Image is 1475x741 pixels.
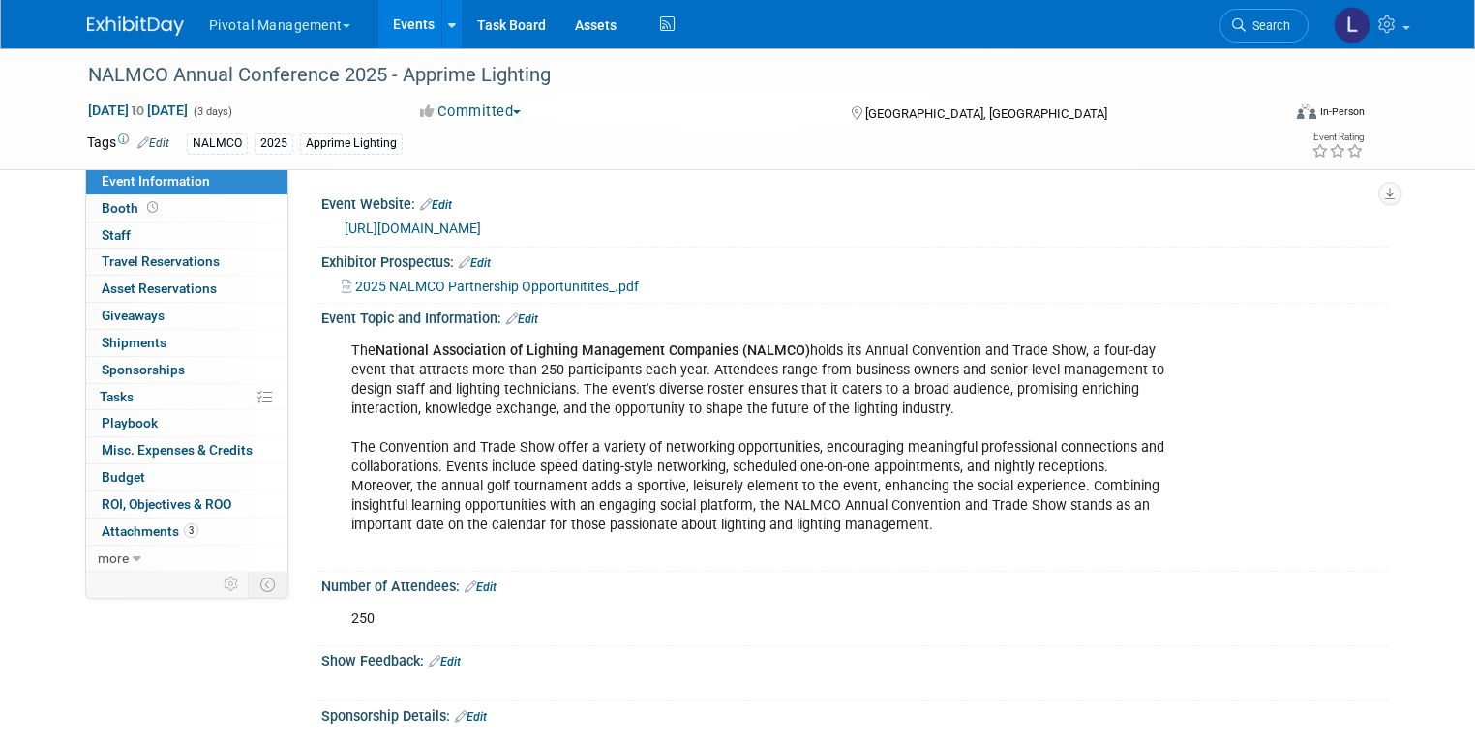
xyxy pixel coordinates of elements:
div: Event Rating [1311,133,1364,142]
a: more [86,546,287,572]
a: Playbook [86,410,287,436]
a: Edit [465,580,497,594]
span: Sponsorships [102,362,185,377]
span: Booth [102,200,162,216]
span: [GEOGRAPHIC_DATA], [GEOGRAPHIC_DATA] [865,106,1107,121]
div: NALMCO [187,133,248,154]
span: Asset Reservations [102,281,217,296]
div: Apprime Lighting [300,133,403,154]
a: Asset Reservations [86,276,287,302]
div: Event Format [1176,101,1365,130]
a: Edit [137,136,169,150]
span: 2025 NALMCO Partnership Opportunitites_.pdf [355,279,639,294]
a: Tasks [86,384,287,410]
td: Toggle Event Tabs [248,572,287,597]
a: Attachments3 [86,519,287,545]
span: Travel Reservations [102,253,220,269]
a: ROI, Objectives & ROO [86,491,287,518]
a: Budget [86,464,287,490]
span: (3 days) [192,105,232,118]
a: Edit [455,710,487,724]
div: In-Person [1319,104,1365,119]
span: Tasks [100,389,134,404]
div: Exhibitor Prospectus: [321,248,1389,273]
a: Edit [429,655,461,668]
div: NALMCO Annual Conference 2025 - Apprime Lighting [81,58,1256,93]
button: Committed [413,102,528,122]
a: Edit [506,312,538,326]
img: Format-Inperson.png [1297,104,1316,119]
div: Sponsorship Details: [321,701,1389,726]
span: Misc. Expenses & Credits [102,442,253,458]
span: Event Information [102,173,210,189]
div: 250 [338,600,1182,638]
a: Shipments [86,330,287,356]
img: ExhibitDay [87,16,184,36]
div: Number of Attendees: [321,572,1389,597]
a: Booth [86,195,287,222]
span: Attachments [102,523,198,539]
a: Edit [459,256,491,270]
a: [URL][DOMAIN_NAME] [345,221,481,236]
span: Playbook [102,415,158,430]
span: ROI, Objectives & ROO [102,496,231,512]
div: Event Topic and Information: [321,304,1389,329]
a: Giveaways [86,303,287,329]
a: Travel Reservations [86,249,287,275]
a: Staff [86,222,287,249]
a: 2025 NALMCO Partnership Opportunitites_.pdf [342,279,639,294]
span: [DATE] [DATE] [87,102,189,119]
span: to [129,103,147,118]
a: Search [1219,9,1309,43]
span: Search [1246,18,1290,33]
div: The holds its Annual Convention and Trade Show, a four-day event that attracts more than 250 part... [338,332,1182,565]
span: Budget [102,469,145,485]
span: Booth not reserved yet [143,200,162,215]
span: Staff [102,227,131,243]
div: Show Feedback: [321,646,1389,671]
a: Misc. Expenses & Credits [86,437,287,463]
b: National Association of Lighting Management Companies (NALMCO) [376,342,810,359]
span: 3 [184,523,198,538]
td: Personalize Event Tab Strip [215,572,249,597]
div: Event Website: [321,190,1389,215]
div: 2025 [255,133,293,154]
a: Edit [420,198,452,212]
span: more [98,550,129,566]
a: Sponsorships [86,357,287,383]
td: Tags [87,133,169,155]
img: Leslie Pelton [1334,7,1370,44]
span: Shipments [102,335,166,350]
span: Giveaways [102,308,165,323]
a: Event Information [86,168,287,194]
